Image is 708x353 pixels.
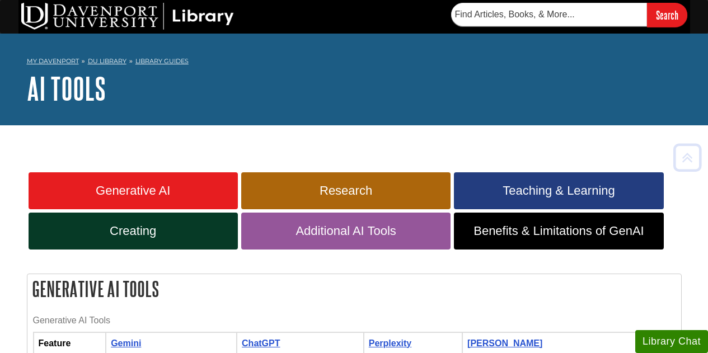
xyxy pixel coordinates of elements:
[451,3,647,26] input: Find Articles, Books, & More...
[241,213,451,250] a: Additional AI Tools
[369,338,411,348] a: Perplexity
[242,338,280,348] a: ChatGPT
[451,3,687,27] form: Searches DU Library's articles, books, and more
[29,172,238,209] a: Generative AI
[635,330,708,353] button: Library Chat
[454,213,663,250] a: Benefits & Limitations of GenAI
[111,338,141,348] a: Gemini
[135,57,189,65] a: Library Guides
[467,338,542,348] a: [PERSON_NAME]
[33,309,676,332] caption: Generative AI Tools
[647,3,687,27] input: Search
[250,183,442,198] span: Research
[250,224,442,238] span: Additional AI Tools
[462,183,655,198] span: Teaching & Learning
[27,274,681,304] h2: Generative AI Tools
[454,172,663,209] a: Teaching & Learning
[88,57,126,65] a: DU Library
[241,172,451,209] a: Research
[669,150,705,165] a: Back to Top
[27,57,79,66] a: My Davenport
[27,54,682,72] nav: breadcrumb
[37,224,229,238] span: Creating
[29,213,238,250] a: Creating
[27,72,682,105] h1: AI Tools
[21,3,234,30] img: DU Library
[37,183,229,198] span: Generative AI
[462,224,655,238] span: Benefits & Limitations of GenAI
